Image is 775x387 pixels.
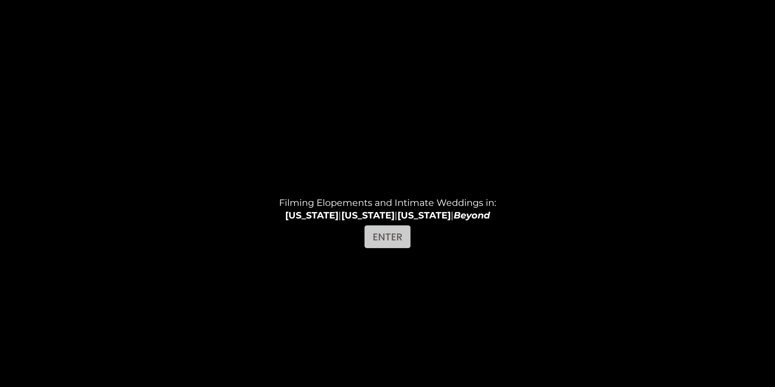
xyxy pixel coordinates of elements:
[365,225,410,249] a: ENTER
[285,210,338,221] strong: [US_STATE]
[454,210,490,221] em: Beyond
[253,197,522,221] h4: Filming Elopements and Intimate Weddings in: | | |
[341,210,395,221] strong: [US_STATE]
[397,210,451,221] strong: [US_STATE]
